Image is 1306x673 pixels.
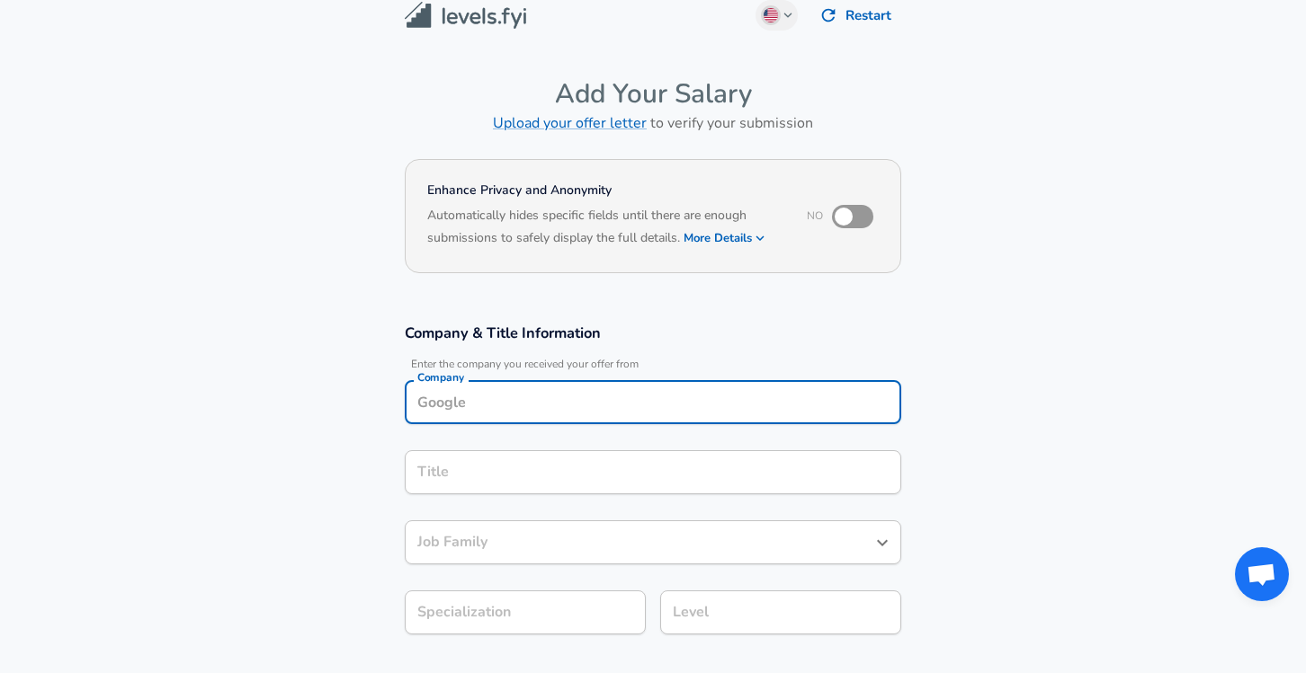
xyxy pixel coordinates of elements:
span: Enter the company you received your offer from [405,358,901,371]
h6: to verify your submission [405,111,901,136]
input: Google [413,388,893,416]
input: Specialization [405,590,646,634]
input: L3 [668,598,893,626]
h4: Add Your Salary [405,77,901,111]
input: Software Engineer [413,528,866,556]
div: Open chat [1235,547,1289,601]
h4: Enhance Privacy and Anonymity [427,182,783,199]
span: No [807,208,823,223]
h3: Company & Title Information [405,323,901,343]
input: Software Engineer [413,458,893,486]
a: Upload your offer letter [493,113,647,133]
button: Open [870,530,895,555]
img: English (US) [764,8,778,22]
h6: Automatically hides specific fields until there are enough submissions to safely display the full... [427,206,783,251]
button: More Details [684,226,766,251]
img: Levels.fyi [405,2,526,30]
label: Company [417,372,464,383]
